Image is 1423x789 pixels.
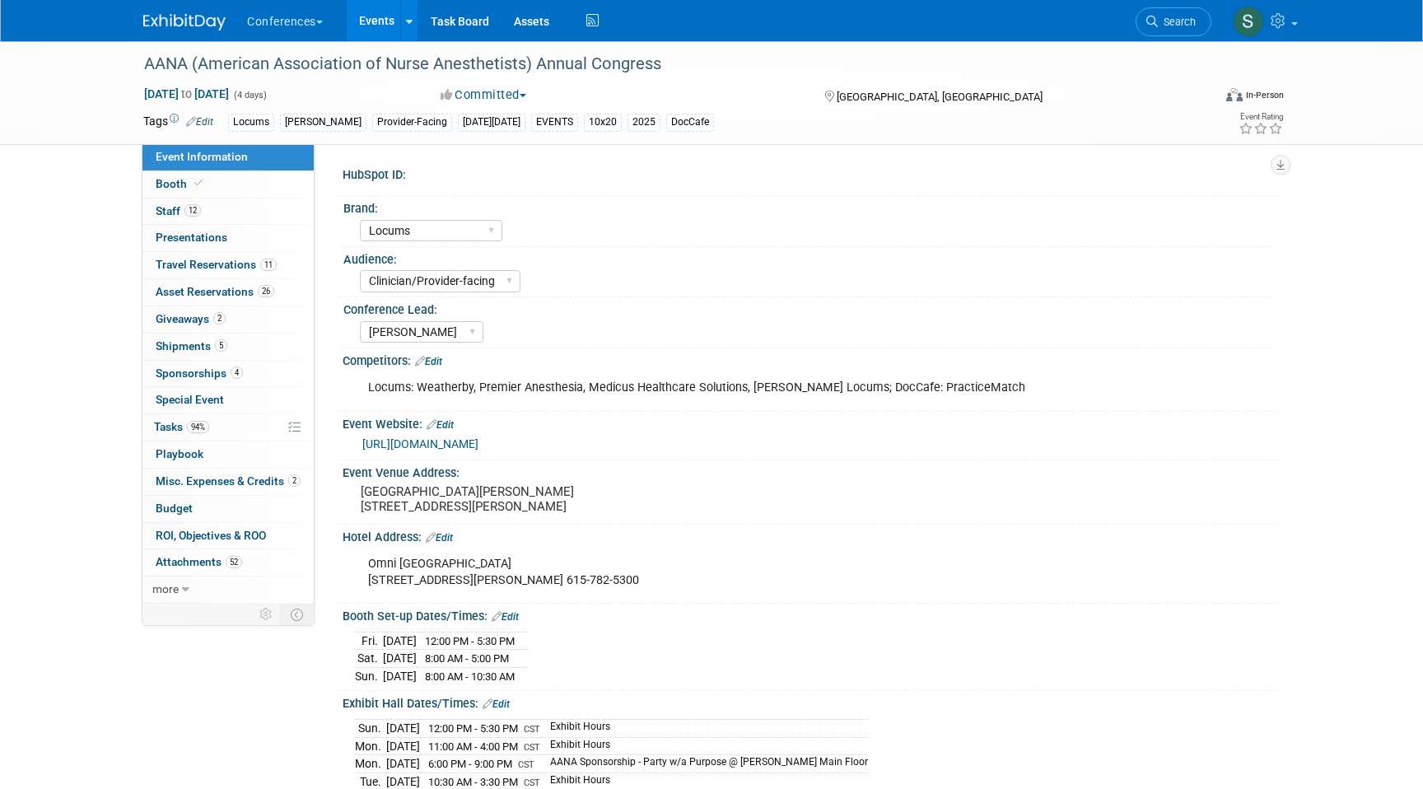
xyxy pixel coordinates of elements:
div: [PERSON_NAME] [280,114,366,131]
a: Misc. Expenses & Credits2 [142,469,314,495]
span: CST [524,742,540,753]
span: Presentations [156,231,227,244]
span: Special Event [156,393,224,406]
span: 6:00 PM - 9:00 PM [428,758,512,770]
span: 11:00 AM - 4:00 PM [428,740,518,753]
a: Travel Reservations11 [142,252,314,278]
td: [DATE] [383,650,417,668]
span: more [152,582,179,595]
span: CST [518,759,534,770]
a: more [142,577,314,603]
button: Committed [435,86,533,104]
span: 2 [213,312,226,324]
a: Giveaways2 [142,306,314,333]
td: Toggle Event Tabs [281,604,315,625]
span: 5 [215,339,227,352]
div: DocCafe [666,114,714,131]
span: 94% [187,421,209,433]
span: 4 [231,366,243,379]
td: Personalize Event Tab Strip [252,604,281,625]
td: Fri. [355,632,383,650]
a: Edit [483,698,510,710]
a: Presentations [142,225,314,251]
div: Hotel Address: [343,525,1280,546]
div: Event Rating [1239,113,1283,121]
div: Locums: Weatherby, Premier Anesthesia, Medicus Healthcare Solutions, [PERSON_NAME] Locums; DocCaf... [357,371,1099,404]
pre: [GEOGRAPHIC_DATA][PERSON_NAME] [STREET_ADDRESS][PERSON_NAME] [361,484,715,514]
div: AANA (American Association of Nurse Anesthetists) Annual Congress [138,49,1187,79]
a: Special Event [142,387,314,413]
div: Event Venue Address: [343,460,1280,481]
td: Mon. [355,755,386,773]
span: 12 [184,204,201,217]
span: 52 [226,556,242,568]
span: CST [524,724,540,735]
img: ExhibitDay [143,14,226,30]
span: Search [1158,16,1196,28]
span: ROI, Objectives & ROO [156,529,266,542]
a: Sponsorships4 [142,361,314,387]
td: Tags [143,113,213,132]
span: to [179,87,194,100]
span: Event Information [156,150,248,163]
a: [URL][DOMAIN_NAME] [362,437,478,451]
div: 2025 [628,114,660,131]
span: Budget [156,502,193,515]
div: Event Website: [343,412,1280,433]
a: Edit [415,356,442,367]
div: [DATE][DATE] [458,114,525,131]
td: Sun. [355,720,386,738]
a: Attachments52 [142,549,314,576]
div: Omni [GEOGRAPHIC_DATA] [STREET_ADDRESS][PERSON_NAME] 615-782-5300 [357,548,1099,597]
div: Event Format [1114,86,1284,110]
span: 8:00 AM - 5:00 PM [425,652,509,665]
img: Format-Inperson.png [1226,88,1243,101]
a: Edit [427,419,454,431]
img: Sophie Buffo [1233,6,1264,37]
td: AANA Sponsorship - Party w/a Purpose @ [PERSON_NAME] Main Floor [540,755,868,773]
td: [DATE] [386,737,420,755]
a: Playbook [142,441,314,468]
a: Booth [142,171,314,198]
div: Booth Set-up Dates/Times: [343,604,1280,625]
div: 10x20 [584,114,622,131]
div: Audience: [343,247,1272,268]
span: Giveaways [156,312,226,325]
span: 2 [288,474,301,487]
a: Asset Reservations26 [142,279,314,306]
div: In-Person [1245,89,1284,101]
span: Staff [156,204,201,217]
div: Competitors: [343,348,1280,370]
span: Asset Reservations [156,285,274,298]
span: [DATE] [DATE] [143,86,230,101]
span: Tasks [154,420,209,433]
span: 12:00 PM - 5:30 PM [428,722,518,735]
span: 10:30 AM - 3:30 PM [428,776,518,788]
td: Exhibit Hours [540,720,868,738]
span: Booth [156,177,206,190]
td: Mon. [355,737,386,755]
a: Search [1136,7,1211,36]
td: Sun. [355,667,383,684]
span: 26 [258,285,274,297]
span: (4 days) [232,90,267,100]
a: ROI, Objectives & ROO [142,523,314,549]
div: Exhibit Hall Dates/Times: [343,691,1280,712]
div: Locums [228,114,274,131]
a: Event Information [142,144,314,170]
a: Budget [142,496,314,522]
a: Edit [426,532,453,544]
span: Misc. Expenses & Credits [156,474,301,488]
td: Sat. [355,650,383,668]
td: [DATE] [386,720,420,738]
span: CST [524,777,540,788]
a: Edit [492,611,519,623]
div: Provider-Facing [372,114,452,131]
span: [GEOGRAPHIC_DATA], [GEOGRAPHIC_DATA] [837,91,1043,103]
a: Staff12 [142,198,314,225]
span: 11 [260,259,277,271]
span: Sponsorships [156,366,243,380]
div: Brand: [343,196,1272,217]
div: Conference Lead: [343,297,1272,318]
span: Playbook [156,447,203,460]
